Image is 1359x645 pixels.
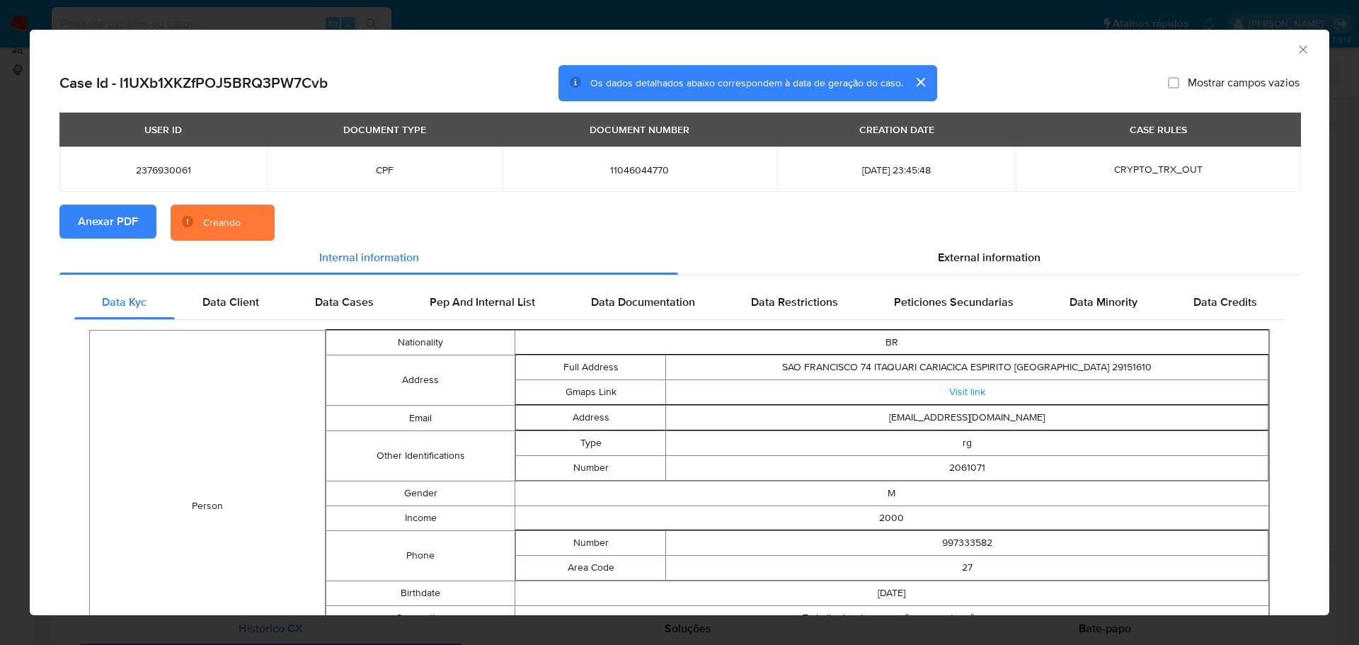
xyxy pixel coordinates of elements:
td: 2061071 [666,456,1268,481]
td: Full Address [515,355,666,380]
td: Occupation [326,606,515,631]
span: Os dados detalhados abaixo correspondem à data de geração do caso. [590,76,903,90]
td: BR [515,331,1268,355]
td: M [515,481,1268,506]
input: Mostrar campos vazios [1168,77,1179,89]
td: Type [515,431,666,456]
span: CPF [284,164,486,176]
td: Gmaps Link [515,380,666,405]
span: Data Minority [1070,294,1137,310]
span: Data Documentation [591,294,695,310]
td: 2000 [515,506,1268,531]
td: [DATE] [515,581,1268,606]
div: Detailed info [59,241,1300,275]
span: [DATE] 23:45:48 [794,164,999,176]
td: Nationality [326,331,515,355]
div: closure-recommendation-modal [30,30,1329,615]
td: Other Identifications [326,431,515,481]
td: [EMAIL_ADDRESS][DOMAIN_NAME] [666,406,1268,430]
span: Data Credits [1193,294,1257,310]
span: 11046044770 [520,164,760,176]
h2: Case Id - l1UXb1XKZfPOJ5BRQ3PW7Cvb [59,74,328,92]
button: cerrar [903,65,937,99]
td: Gender [326,481,515,506]
span: Pep And Internal List [430,294,535,310]
div: Creando [203,216,241,230]
td: Trabalhador de reparação e manutenção [515,606,1268,631]
span: Peticiones Secundarias [894,294,1014,310]
div: USER ID [136,118,190,142]
span: Data Kyc [102,294,147,310]
td: Address [515,406,666,430]
td: 997333582 [666,531,1268,556]
span: CRYPTO_TRX_OUT [1114,162,1203,176]
td: Phone [326,531,515,581]
td: 27 [666,556,1268,581]
div: CREATION DATE [851,118,943,142]
span: External information [938,249,1040,266]
span: Data Cases [315,294,374,310]
span: Internal information [319,249,419,266]
span: Anexar PDF [78,206,138,237]
td: Birthdate [326,581,515,606]
div: DOCUMENT TYPE [335,118,435,142]
td: Area Code [515,556,666,581]
td: Number [515,456,666,481]
div: Detailed internal info [74,285,1285,319]
div: CASE RULES [1121,118,1195,142]
button: Anexar PDF [59,205,156,239]
span: 2376930061 [76,164,250,176]
a: Visit link [949,384,985,399]
button: Fechar a janela [1296,42,1309,55]
td: Income [326,506,515,531]
div: DOCUMENT NUMBER [581,118,698,142]
td: Email [326,406,515,431]
span: Mostrar campos vazios [1188,76,1300,90]
td: Address [326,355,515,406]
td: SAO FRANCISCO 74 ITAQUARI CARIACICA ESPIRITO [GEOGRAPHIC_DATA] 29151610 [666,355,1268,380]
td: Number [515,531,666,556]
td: rg [666,431,1268,456]
span: Data Restrictions [751,294,838,310]
span: Data Client [202,294,259,310]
